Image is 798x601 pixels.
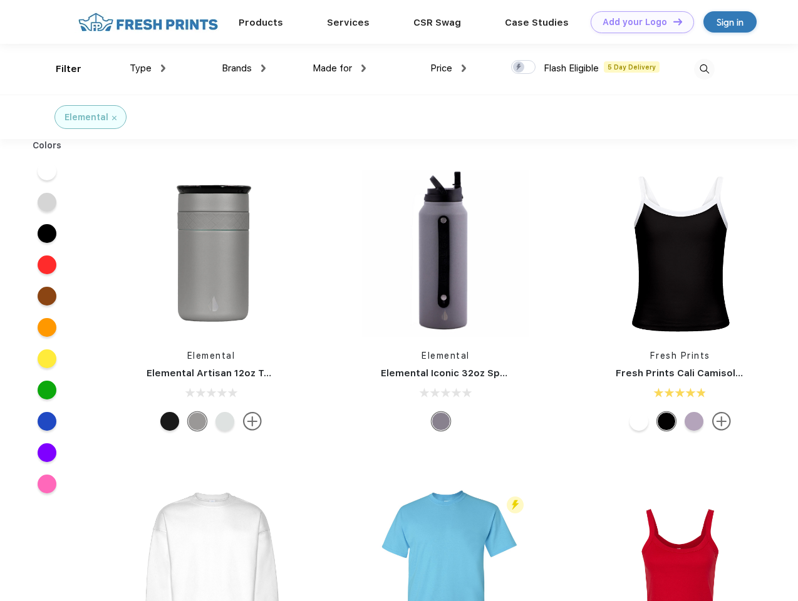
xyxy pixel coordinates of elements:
[597,170,764,337] img: func=resize&h=266
[430,63,452,74] span: Price
[712,412,731,431] img: more.svg
[650,351,710,361] a: Fresh Prints
[544,63,599,74] span: Flash Eligible
[361,64,366,72] img: dropdown.png
[147,367,298,379] a: Elemental Artisan 12oz Tumbler
[673,18,682,25] img: DT
[112,116,117,120] img: filter_cancel.svg
[362,170,529,337] img: func=resize&h=266
[381,367,579,379] a: Elemental Iconic 32oz Sport Water Bottle
[616,367,762,379] a: Fresh Prints Cali Camisole Top
[65,111,108,124] div: Elemental
[161,64,165,72] img: dropdown.png
[432,412,450,431] div: Graphite
[75,11,222,33] img: fo%20logo%202.webp
[128,170,294,337] img: func=resize&h=266
[23,139,71,152] div: Colors
[160,412,179,431] div: Matte Black
[603,17,667,28] div: Add your Logo
[239,17,283,28] a: Products
[222,63,252,74] span: Brands
[313,63,352,74] span: Made for
[507,496,524,513] img: flash_active_toggle.svg
[327,17,370,28] a: Services
[215,412,234,431] div: White Marble
[703,11,757,33] a: Sign in
[422,351,470,361] a: Elemental
[630,412,648,431] div: White
[187,351,236,361] a: Elemental
[462,64,466,72] img: dropdown.png
[604,61,660,73] span: 5 Day Delivery
[243,412,262,431] img: more.svg
[188,412,207,431] div: Graphite
[717,15,744,29] div: Sign in
[130,63,152,74] span: Type
[56,62,81,76] div: Filter
[657,412,676,431] div: Black White
[685,412,703,431] div: Purple mto
[413,17,461,28] a: CSR Swag
[261,64,266,72] img: dropdown.png
[694,59,715,80] img: desktop_search.svg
